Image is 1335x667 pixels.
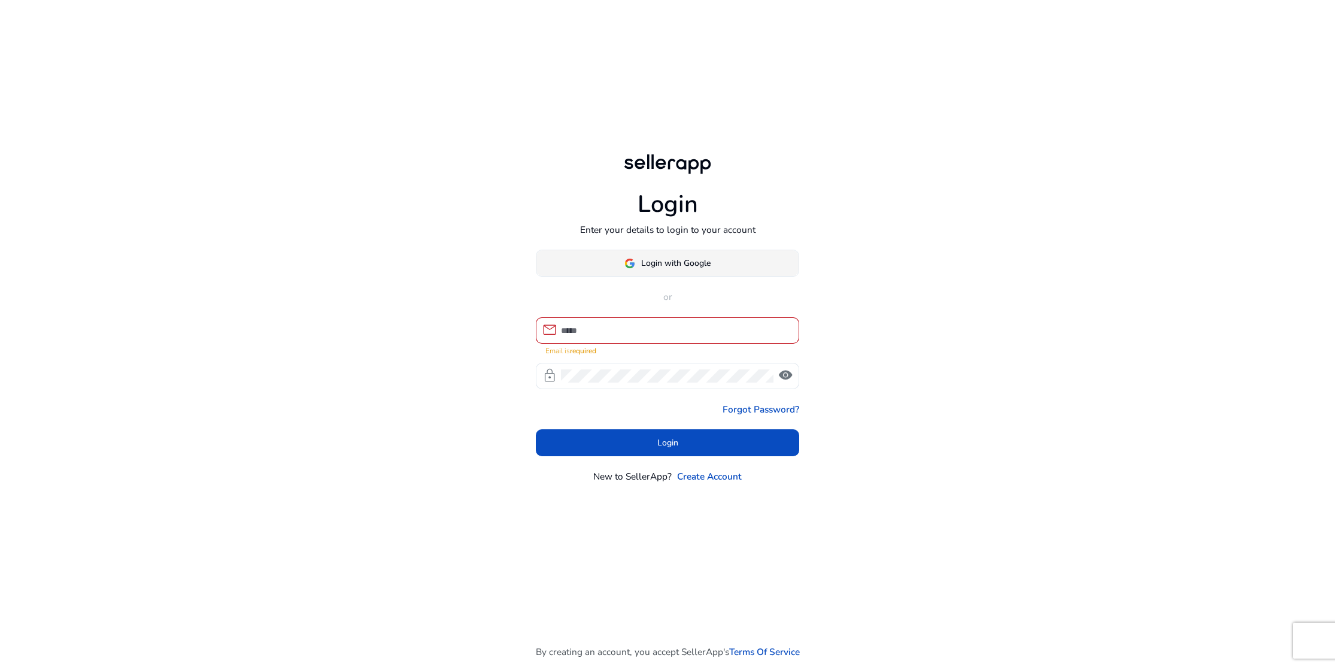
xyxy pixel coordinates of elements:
button: Login with Google [536,250,799,277]
img: website_grey.svg [19,31,29,41]
span: Login with Google [641,257,711,269]
span: mail [542,322,557,338]
span: lock [542,368,557,383]
img: tab_keywords_by_traffic_grey.svg [120,69,130,79]
img: tab_domain_overview_orange.svg [50,69,59,79]
mat-error: Email is [545,344,790,356]
strong: required [570,346,596,356]
p: Enter your details to login to your account [580,223,756,237]
img: google-logo.svg [624,258,635,269]
div: [PERSON_NAME]: [DOMAIN_NAME] [31,31,171,41]
p: New to SellerApp? [593,469,672,483]
span: Login [657,436,678,449]
p: or [536,290,799,304]
button: Login [536,429,799,456]
a: Forgot Password? [723,402,799,416]
h1: Login [638,190,698,219]
img: logo_orange.svg [19,19,29,29]
span: visibility [778,368,793,383]
div: Keyword (traffico) [133,71,199,78]
a: Create Account [677,469,742,483]
div: Dominio [63,71,92,78]
div: v 4.0.24 [34,19,59,29]
a: Terms Of Service [729,645,800,659]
